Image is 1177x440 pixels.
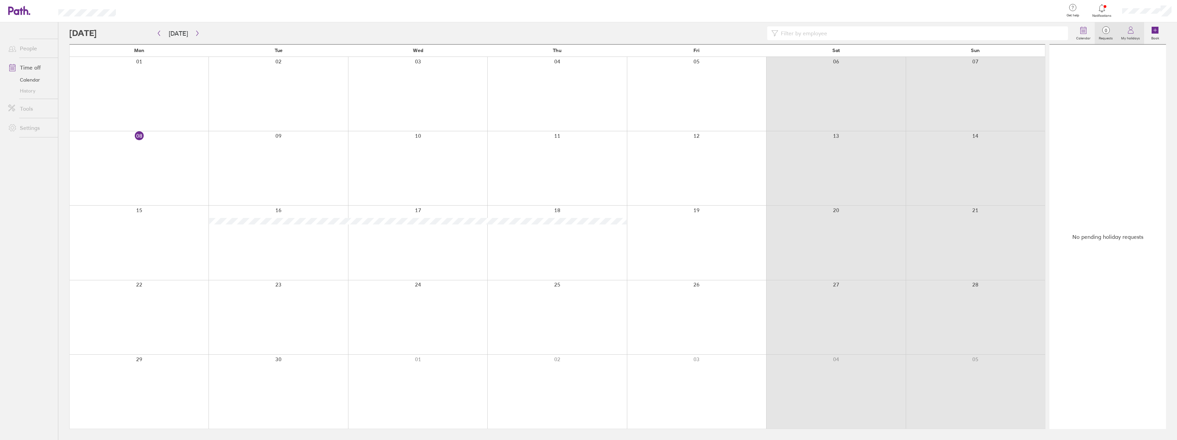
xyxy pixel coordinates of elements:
[1147,34,1163,40] label: Book
[1117,22,1144,44] a: My holidays
[778,27,1064,40] input: Filter by employee
[1072,22,1095,44] a: Calendar
[1095,28,1117,33] span: 0
[1091,3,1113,18] a: Notifications
[3,121,58,135] a: Settings
[1072,34,1095,40] label: Calendar
[1062,13,1084,17] span: Get help
[1049,45,1166,429] div: No pending holiday requests
[693,48,700,53] span: Fri
[1095,34,1117,40] label: Requests
[1091,14,1113,18] span: Notifications
[1144,22,1166,44] a: Book
[134,48,144,53] span: Mon
[163,28,193,39] button: [DATE]
[1095,22,1117,44] a: 0Requests
[3,61,58,74] a: Time off
[275,48,283,53] span: Tue
[3,85,58,96] a: History
[832,48,840,53] span: Sat
[553,48,561,53] span: Thu
[3,74,58,85] a: Calendar
[971,48,980,53] span: Sun
[3,41,58,55] a: People
[413,48,423,53] span: Wed
[3,102,58,115] a: Tools
[1117,34,1144,40] label: My holidays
